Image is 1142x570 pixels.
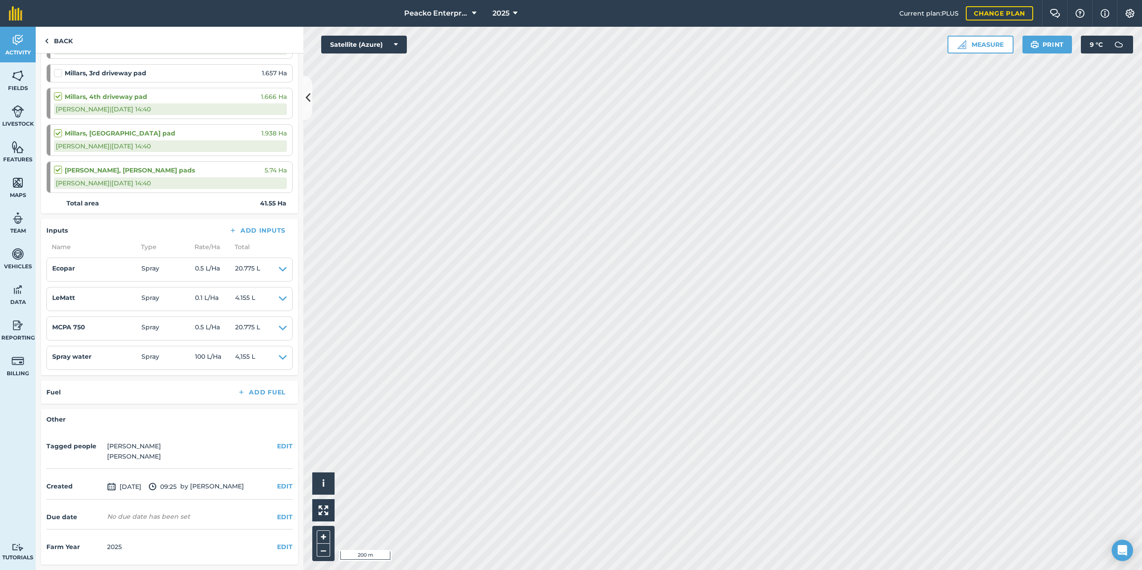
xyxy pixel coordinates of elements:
span: Spray [141,352,195,364]
span: 4,155 L [235,352,255,364]
strong: Millars, 3rd driveway pad [65,68,146,78]
div: [PERSON_NAME] | [DATE] 14:40 [54,103,287,115]
span: 0.5 L / Ha [195,322,235,335]
summary: LeMattSpray0.1 L/Ha4.155 L [52,293,287,305]
button: EDIT [277,512,293,522]
img: A question mark icon [1075,9,1085,18]
li: [PERSON_NAME] [107,451,161,461]
span: Current plan : PLUS [899,8,959,18]
div: Open Intercom Messenger [1112,540,1133,561]
span: i [322,478,325,489]
button: EDIT [277,441,293,451]
span: Spray [141,322,195,335]
span: [DATE] [107,481,141,492]
strong: Millars, 4th driveway pad [65,92,147,102]
img: A cog icon [1125,9,1135,18]
button: Measure [948,36,1014,53]
span: Spray [141,293,195,305]
img: svg+xml;base64,PHN2ZyB4bWxucz0iaHR0cDovL3d3dy53My5vcmcvMjAwMC9zdmciIHdpZHRoPSI5IiBoZWlnaHQ9IjI0Ii... [45,36,49,46]
li: [PERSON_NAME] [107,441,161,451]
img: svg+xml;base64,PHN2ZyB4bWxucz0iaHR0cDovL3d3dy53My5vcmcvMjAwMC9zdmciIHdpZHRoPSIxOSIgaGVpZ2h0PSIyNC... [1030,39,1039,50]
h4: Inputs [46,226,68,235]
strong: Millars, [GEOGRAPHIC_DATA] pad [65,128,175,138]
img: Ruler icon [957,40,966,49]
span: 100 L / Ha [195,352,235,364]
img: svg+xml;base64,PD94bWwgdmVyc2lvbj0iMS4wIiBlbmNvZGluZz0idXRmLTgiPz4KPCEtLSBHZW5lcmF0b3I6IEFkb2JlIE... [12,247,24,261]
span: Spray [141,263,195,276]
span: 20.775 L [235,322,260,335]
span: 2025 [492,8,509,19]
button: Add Fuel [230,386,293,398]
div: [PERSON_NAME] | [DATE] 14:40 [54,177,287,189]
span: 5.74 Ha [265,165,287,175]
button: EDIT [277,481,293,491]
strong: Total area [66,198,99,208]
span: 1.657 Ha [262,68,287,78]
span: 09:25 [149,481,177,492]
span: 9 ° C [1090,36,1103,53]
a: Change plan [966,6,1033,21]
h4: Due date [46,512,103,522]
h4: Tagged people [46,441,103,451]
h4: Farm Year [46,542,103,552]
h4: Ecopar [52,263,141,273]
h4: LeMatt [52,293,141,303]
img: svg+xml;base64,PHN2ZyB4bWxucz0iaHR0cDovL3d3dy53My5vcmcvMjAwMC9zdmciIHdpZHRoPSI1NiIgaGVpZ2h0PSI2MC... [12,140,24,154]
h4: Spray water [52,352,141,361]
span: Peacko Enterprises [404,8,468,19]
strong: 41.55 Ha [260,198,286,208]
strong: [PERSON_NAME], [PERSON_NAME] pads [65,165,195,175]
h4: Created [46,481,103,491]
button: + [317,530,330,544]
summary: EcoparSpray0.5 L/Ha20.775 L [52,263,287,276]
img: svg+xml;base64,PD94bWwgdmVyc2lvbj0iMS4wIiBlbmNvZGluZz0idXRmLTgiPz4KPCEtLSBHZW5lcmF0b3I6IEFkb2JlIE... [107,481,116,492]
button: EDIT [277,542,293,552]
img: svg+xml;base64,PD94bWwgdmVyc2lvbj0iMS4wIiBlbmNvZGluZz0idXRmLTgiPz4KPCEtLSBHZW5lcmF0b3I6IEFkb2JlIE... [12,33,24,47]
img: fieldmargin Logo [9,6,22,21]
span: 20.775 L [235,263,260,276]
h4: Fuel [46,387,61,397]
span: 0.5 L / Ha [195,263,235,276]
img: svg+xml;base64,PD94bWwgdmVyc2lvbj0iMS4wIiBlbmNvZGluZz0idXRmLTgiPz4KPCEtLSBHZW5lcmF0b3I6IEFkb2JlIE... [12,354,24,368]
summary: MCPA 750Spray0.5 L/Ha20.775 L [52,322,287,335]
a: Back [36,27,82,53]
span: Total [229,242,250,252]
img: svg+xml;base64,PD94bWwgdmVyc2lvbj0iMS4wIiBlbmNvZGluZz0idXRmLTgiPz4KPCEtLSBHZW5lcmF0b3I6IEFkb2JlIE... [12,105,24,118]
button: – [317,544,330,557]
img: svg+xml;base64,PD94bWwgdmVyc2lvbj0iMS4wIiBlbmNvZGluZz0idXRmLTgiPz4KPCEtLSBHZW5lcmF0b3I6IEFkb2JlIE... [1110,36,1128,53]
div: [PERSON_NAME] | [DATE] 14:40 [54,140,287,152]
span: 1.938 Ha [261,128,287,138]
button: Satellite (Azure) [321,36,407,53]
div: 2025 [107,542,122,552]
button: Print [1022,36,1072,53]
h4: Other [46,414,293,424]
img: Four arrows, one pointing top left, one top right, one bottom right and the last bottom left [319,505,328,515]
img: svg+xml;base64,PHN2ZyB4bWxucz0iaHR0cDovL3d3dy53My5vcmcvMjAwMC9zdmciIHdpZHRoPSI1NiIgaGVpZ2h0PSI2MC... [12,176,24,189]
div: No due date has been set [107,512,190,521]
button: Add Inputs [222,224,293,237]
summary: Spray waterSpray100 L/Ha4,155 L [52,352,287,364]
img: svg+xml;base64,PD94bWwgdmVyc2lvbj0iMS4wIiBlbmNvZGluZz0idXRmLTgiPz4KPCEtLSBHZW5lcmF0b3I6IEFkb2JlIE... [12,283,24,296]
div: by [PERSON_NAME] [46,474,293,500]
img: svg+xml;base64,PHN2ZyB4bWxucz0iaHR0cDovL3d3dy53My5vcmcvMjAwMC9zdmciIHdpZHRoPSIxNyIgaGVpZ2h0PSIxNy... [1101,8,1109,19]
img: svg+xml;base64,PHN2ZyB4bWxucz0iaHR0cDovL3d3dy53My5vcmcvMjAwMC9zdmciIHdpZHRoPSI1NiIgaGVpZ2h0PSI2MC... [12,69,24,82]
h4: MCPA 750 [52,322,141,332]
button: i [312,472,335,495]
span: Name [46,242,136,252]
img: svg+xml;base64,PD94bWwgdmVyc2lvbj0iMS4wIiBlbmNvZGluZz0idXRmLTgiPz4KPCEtLSBHZW5lcmF0b3I6IEFkb2JlIE... [12,212,24,225]
span: 1.666 Ha [261,92,287,102]
span: 4.155 L [235,293,255,305]
img: Two speech bubbles overlapping with the left bubble in the forefront [1050,9,1060,18]
span: Rate/ Ha [189,242,229,252]
span: Type [136,242,189,252]
img: svg+xml;base64,PD94bWwgdmVyc2lvbj0iMS4wIiBlbmNvZGluZz0idXRmLTgiPz4KPCEtLSBHZW5lcmF0b3I6IEFkb2JlIE... [12,319,24,332]
button: 9 °C [1081,36,1133,53]
span: 0.1 L / Ha [195,293,235,305]
img: svg+xml;base64,PD94bWwgdmVyc2lvbj0iMS4wIiBlbmNvZGluZz0idXRmLTgiPz4KPCEtLSBHZW5lcmF0b3I6IEFkb2JlIE... [149,481,157,492]
img: svg+xml;base64,PD94bWwgdmVyc2lvbj0iMS4wIiBlbmNvZGluZz0idXRmLTgiPz4KPCEtLSBHZW5lcmF0b3I6IEFkb2JlIE... [12,543,24,552]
